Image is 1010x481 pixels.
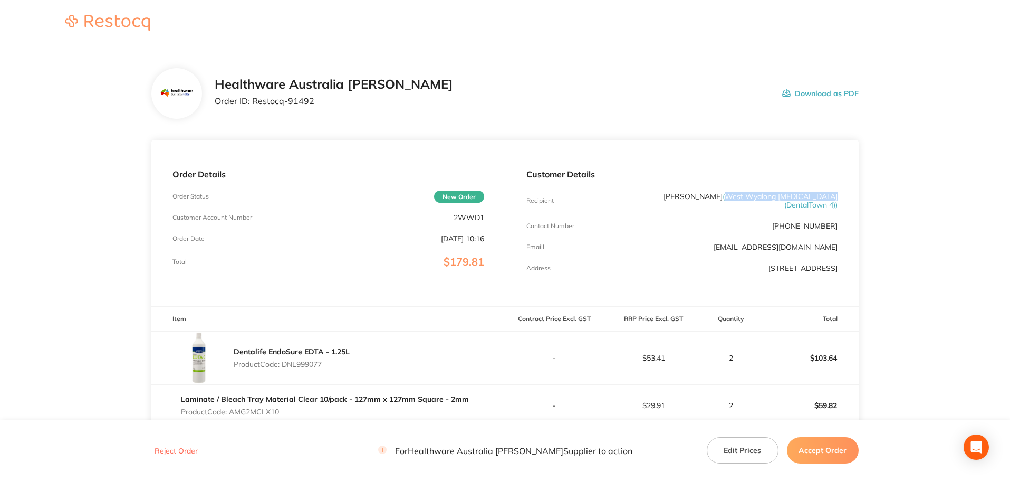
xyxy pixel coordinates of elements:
p: Customer Account Number [172,214,252,221]
p: $59.82 [760,393,858,418]
p: $29.91 [604,401,703,410]
p: Product Code: DNL999077 [234,360,350,369]
p: [STREET_ADDRESS] [768,264,838,272]
p: Order ID: Restocq- 91492 [215,96,453,106]
p: Order Date [172,235,205,242]
p: $103.64 [760,345,858,371]
a: Dentalife EndoSure EDTA - 1.25L [234,347,350,356]
button: Reject Order [151,446,201,456]
p: Recipient [526,197,554,204]
button: Accept Order [787,437,859,464]
button: Download as PDF [782,77,859,110]
th: Item [151,307,505,332]
th: Contract Price Excl. GST [505,307,604,332]
p: - [506,354,604,362]
a: Restocq logo [55,15,160,32]
p: For Healthware Australia [PERSON_NAME] Supplier to action [378,446,632,456]
p: 2WWD1 [454,213,484,222]
span: $179.81 [444,255,484,268]
p: Address [526,265,551,272]
th: RRP Price Excl. GST [604,307,703,332]
p: - [506,401,604,410]
p: Product Code: AMG2MCLX10 [181,408,469,416]
p: [PHONE_NUMBER] [772,222,838,230]
p: Contact Number [526,222,574,230]
th: Quantity [703,307,759,332]
img: Mjc2MnhocQ [160,77,194,111]
a: [EMAIL_ADDRESS][DOMAIN_NAME] [714,242,838,252]
p: Order Status [172,193,209,200]
span: ( West Wyalong [MEDICAL_DATA] (DentalTown 4) ) [723,192,838,210]
p: [PERSON_NAME] [630,192,838,209]
p: Order Details [172,169,484,179]
h2: Healthware Australia [PERSON_NAME] [215,77,453,92]
button: Edit Prices [707,437,778,464]
img: bjV0dWp6Mg [172,332,225,384]
div: Open Intercom Messenger [964,435,989,460]
p: Emaill [526,243,544,251]
th: Total [759,307,859,332]
p: 2 [704,354,759,362]
span: New Order [434,191,484,203]
p: Total [172,258,187,266]
p: Customer Details [526,169,838,179]
p: $53.41 [604,354,703,362]
a: Laminate / Bleach Tray Material Clear 10/pack - 127mm x 127mm Square - 2mm [181,394,469,404]
p: [DATE] 10:16 [441,234,484,243]
p: 2 [704,401,759,410]
img: Restocq logo [55,15,160,31]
